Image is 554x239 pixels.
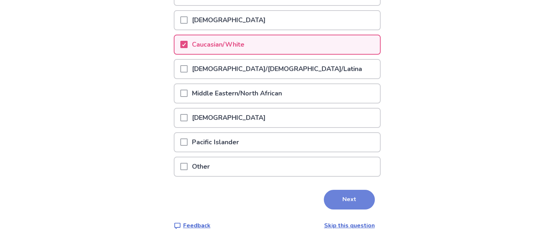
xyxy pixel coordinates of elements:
[188,84,286,103] p: Middle Eastern/North African
[174,221,211,230] a: Feedback
[188,60,366,78] p: [DEMOGRAPHIC_DATA]/[DEMOGRAPHIC_DATA]/Latina
[188,133,243,152] p: Pacific Islander
[324,190,375,209] button: Next
[324,222,375,230] a: Skip this question
[188,35,249,54] p: Caucasian/White
[188,157,214,176] p: Other
[188,11,270,30] p: [DEMOGRAPHIC_DATA]
[188,109,270,127] p: [DEMOGRAPHIC_DATA]
[183,221,211,230] p: Feedback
